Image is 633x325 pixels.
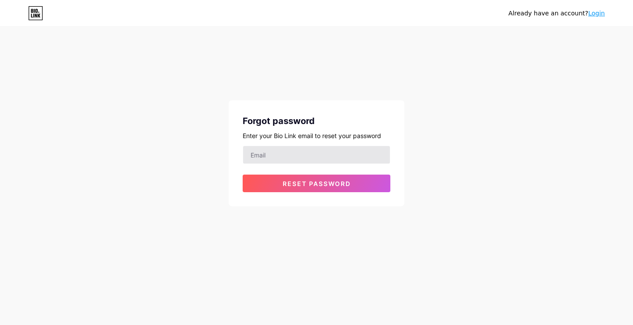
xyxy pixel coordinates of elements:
div: Forgot password [243,114,390,128]
span: Reset password [283,180,351,187]
input: Email [243,146,390,164]
button: Reset password [243,175,390,192]
div: Enter your Bio Link email to reset your password [243,131,390,140]
div: Already have an account? [509,9,605,18]
a: Login [588,10,605,17]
